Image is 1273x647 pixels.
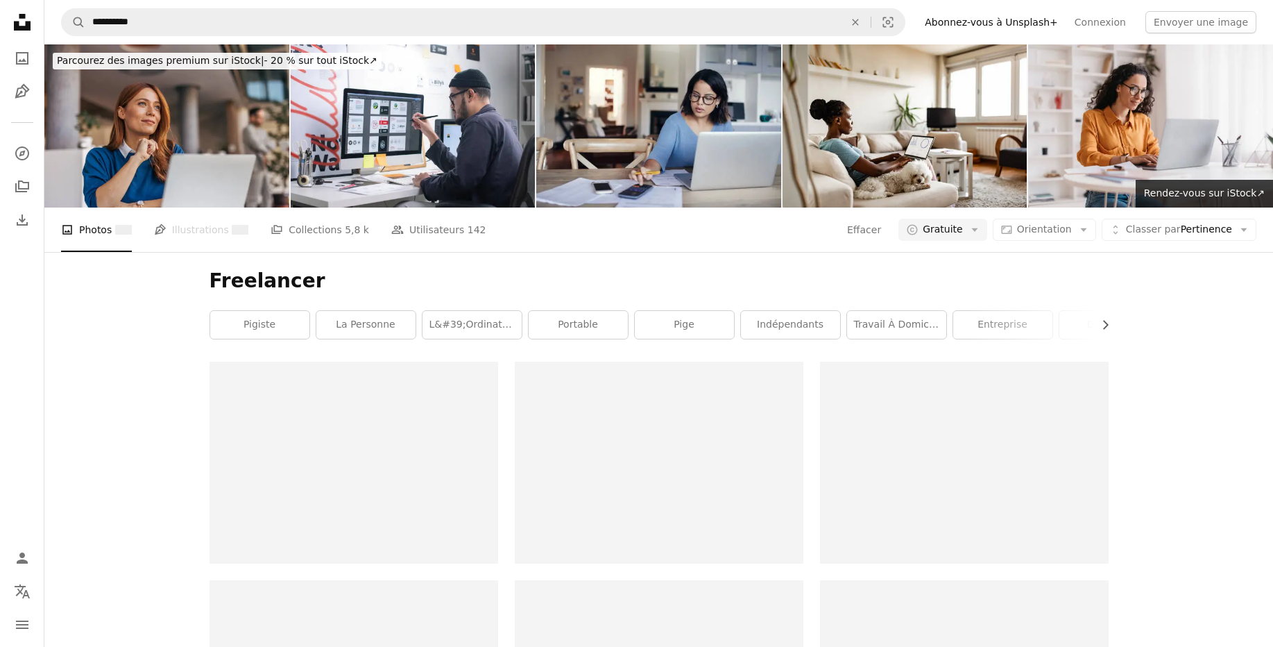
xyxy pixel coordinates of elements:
[1126,224,1181,235] span: Classer par
[898,219,987,241] button: Gratuite
[391,208,486,252] a: Utilisateurs 142
[8,140,36,167] a: Explorer
[8,611,36,639] button: Menu
[1017,224,1072,235] span: Orientation
[8,578,36,605] button: Langue
[741,311,840,339] a: Indépendants
[993,219,1096,241] button: Orientation
[1126,223,1232,237] span: Pertinence
[8,78,36,106] a: Illustrations
[8,8,36,39] a: Accueil — Unsplash
[635,311,734,339] a: Pige
[1059,311,1159,339] a: designer
[1093,311,1109,339] button: faire défiler la liste vers la droite
[468,222,486,237] span: 142
[1066,11,1134,33] a: Connexion
[840,9,871,35] button: Effacer
[291,44,536,208] img: Graphiste asiatique travaillant en bureau. Artiste Designer Créatif Illustrator Graphic Skill Con...
[1102,219,1256,241] button: Classer parPertinence
[210,269,1109,294] h1: Freelancer
[210,311,309,339] a: pigiste
[1028,44,1273,208] img: Une dame du Moyen-Orient utilisant un ordinateur portable travaillant en ligne assise au bureau
[422,311,522,339] a: l&#39;ordinateur
[8,44,36,72] a: Photos
[345,222,369,237] span: 5,8 k
[62,9,85,35] button: Rechercher sur Unsplash
[271,208,369,252] a: Collections 5,8 k
[44,44,289,208] img: Portrait d’une femme pensive assise à un bureau dans le bureau.
[916,11,1066,33] a: Abonnez-vous à Unsplash+
[57,55,264,66] span: Parcourez des images premium sur iStock |
[61,8,905,36] form: Rechercher des visuels sur tout le site
[8,206,36,234] a: Historique de téléchargement
[44,44,390,78] a: Parcourez des images premium sur iStock|- 20 % sur tout iStock↗
[783,44,1027,208] img: Femme travaillant à la maison
[529,311,628,339] a: portable
[536,44,781,208] img: Quel est le budget ressembler ce mois-ci ?
[316,311,416,339] a: la personne
[953,311,1052,339] a: Entreprise
[8,173,36,201] a: Collections
[1136,180,1273,208] a: Rendez-vous sur iStock↗
[1144,187,1265,199] span: Rendez-vous sur iStock ↗
[1145,11,1256,33] button: Envoyer une image
[923,223,963,237] span: Gratuite
[8,544,36,572] a: Connexion / S’inscrire
[154,208,248,252] a: Illustrations
[871,9,905,35] button: Recherche de visuels
[846,219,882,241] button: Effacer
[847,311,946,339] a: travail à domicile
[53,53,382,69] div: - 20 % sur tout iStock ↗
